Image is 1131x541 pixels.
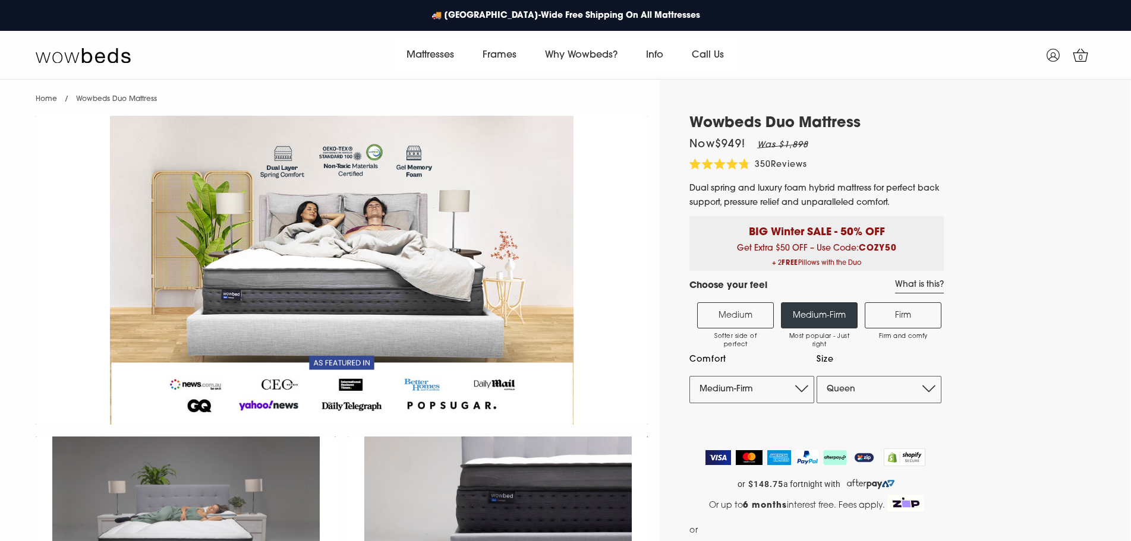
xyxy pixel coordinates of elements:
[817,352,941,367] label: Size
[865,302,941,328] label: Firm
[689,352,814,367] label: Comfort
[36,47,131,64] img: Wow Beds Logo
[771,160,807,169] span: Reviews
[531,39,632,72] a: Why Wowbeds?
[704,333,767,349] span: Softer side of perfect
[796,450,818,465] img: PayPal Logo
[859,244,897,253] b: COZY50
[767,450,792,465] img: American Express Logo
[678,39,738,72] a: Call Us
[738,479,745,489] span: or
[823,450,847,465] img: AfterPay Logo
[781,302,858,328] label: Medium-Firm
[705,450,731,465] img: Visa Logo
[698,216,935,241] p: BIG Winter SALE - 50% OFF
[698,256,935,271] span: + 2 Pillows with the Duo
[689,115,944,132] h1: Wowbeds Duo Mattress
[871,333,935,341] span: Firm and comfy
[65,96,68,103] span: /
[697,302,774,328] label: Medium
[755,160,771,169] span: 350
[426,4,706,28] a: 🚚 [GEOGRAPHIC_DATA]-Wide Free Shipping On All Mattresses
[689,475,944,493] a: or $148.75 a fortnight with
[468,39,531,72] a: Frames
[895,280,944,293] a: What is this?
[632,39,678,72] a: Info
[1075,52,1087,64] span: 0
[36,96,57,103] a: Home
[884,448,925,466] img: Shopify secure badge
[689,184,940,207] span: Dual spring and luxury foam hybrid mattress for perfect back support, pressure relief and unparal...
[1066,40,1095,70] a: 0
[782,260,798,267] b: FREE
[852,450,877,465] img: ZipPay Logo
[36,80,157,110] nav: breadcrumbs
[689,140,745,150] span: Now $949 !
[709,501,885,510] span: Or up to interest free. Fees apply.
[689,280,767,293] h4: Choose your feel
[698,244,935,271] span: Get Extra $50 OFF – Use Code:
[748,479,783,489] strong: $148.75
[757,141,808,150] em: Was $1,898
[392,39,468,72] a: Mattresses
[887,495,924,511] img: Zip Logo
[787,333,851,349] span: Most popular - Just right
[689,523,698,538] span: or
[736,450,763,465] img: MasterCard Logo
[783,479,840,489] span: a fortnight with
[743,501,787,510] strong: 6 months
[76,96,157,103] span: Wowbeds Duo Mattress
